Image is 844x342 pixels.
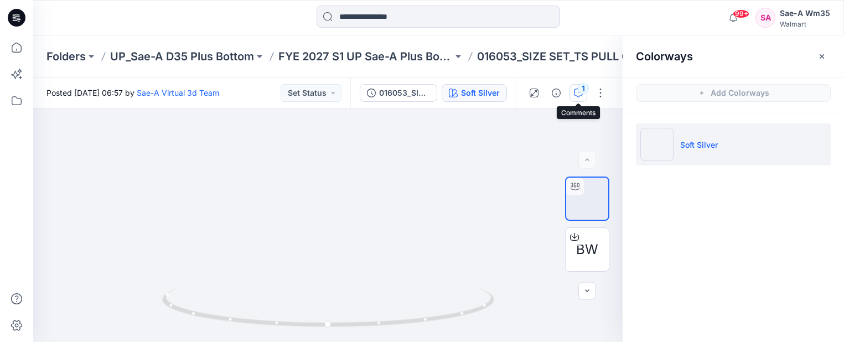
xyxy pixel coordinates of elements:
[46,49,86,64] a: Folders
[46,87,219,99] span: Posted [DATE] 06:57 by
[755,8,775,28] div: SA
[636,50,693,63] h2: Colorways
[360,84,437,102] button: 016053_SIZE SET_TS PULL ON KNIT SHORT
[733,9,749,18] span: 99+
[569,84,587,102] button: 1
[477,49,651,64] p: 016053_SIZE SET_TS PULL ON KNIT SHORT
[137,88,219,97] a: Sae-A Virtual 3d Team
[780,7,830,20] div: Sae-A Wm35
[442,84,507,102] button: Soft Silver
[379,87,430,99] div: 016053_SIZE SET_TS PULL ON KNIT SHORT
[547,84,565,102] button: Details
[576,240,598,260] span: BW
[461,87,500,99] div: Soft Silver
[578,83,589,94] div: 1
[680,139,718,151] p: Soft Silver
[780,20,830,28] div: Walmart
[640,128,674,161] img: Soft Silver
[278,49,453,64] a: FYE 2027 S1 UP Sae-A Plus Bottoms
[110,49,254,64] a: UP_Sae-A D35 Plus Bottom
